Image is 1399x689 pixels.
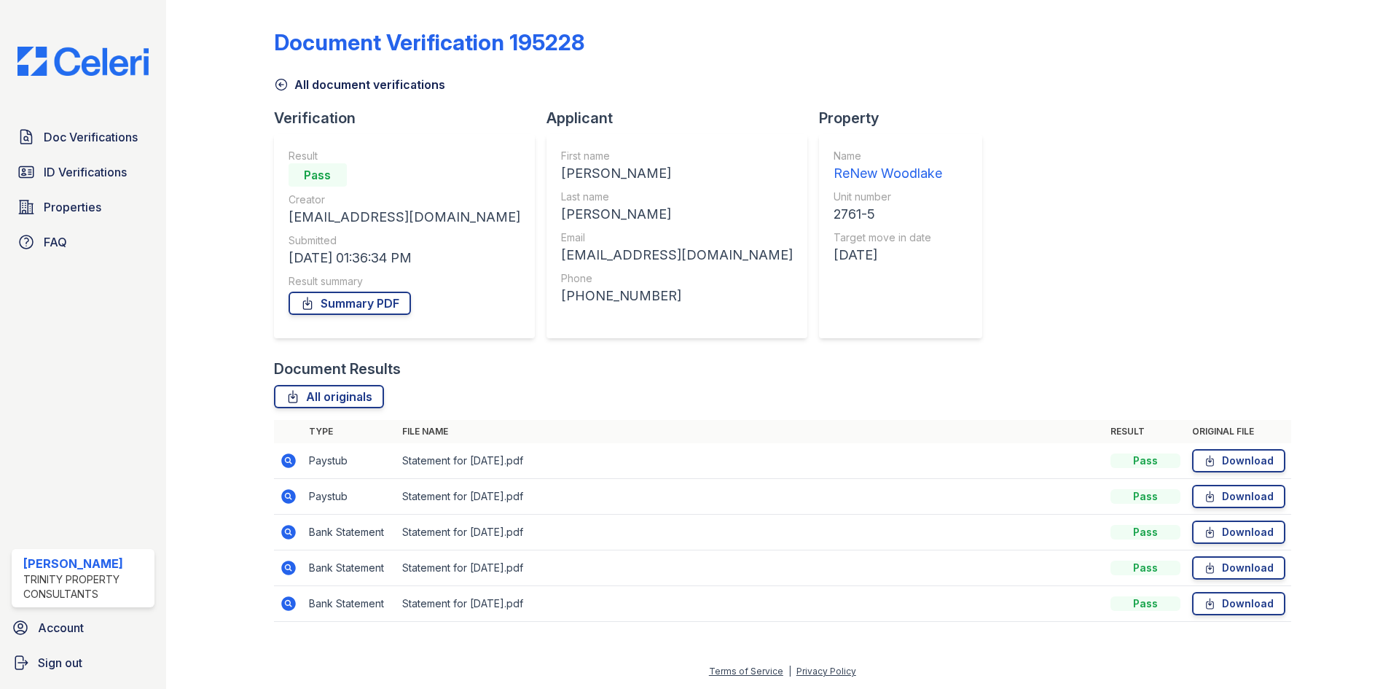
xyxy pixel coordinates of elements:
[561,230,793,245] div: Email
[12,227,154,257] a: FAQ
[274,29,584,55] div: Document Verification 195228
[396,515,1105,550] td: Statement for [DATE].pdf
[303,586,396,622] td: Bank Statement
[44,233,67,251] span: FAQ
[44,198,101,216] span: Properties
[38,619,84,637] span: Account
[1110,596,1180,611] div: Pass
[1186,420,1291,443] th: Original file
[12,122,154,152] a: Doc Verifications
[1192,449,1285,472] a: Download
[1110,454,1180,468] div: Pass
[44,128,138,146] span: Doc Verifications
[274,385,384,408] a: All originals
[303,515,396,550] td: Bank Statement
[796,666,856,677] a: Privacy Policy
[834,149,942,184] a: Name ReNew Woodlake
[12,192,154,222] a: Properties
[834,149,942,163] div: Name
[1192,592,1285,615] a: Download
[834,230,942,245] div: Target move in date
[274,108,546,128] div: Verification
[274,359,401,379] div: Document Results
[1192,521,1285,544] a: Download
[396,550,1105,586] td: Statement for [DATE].pdf
[546,108,819,128] div: Applicant
[38,654,82,672] span: Sign out
[561,245,793,265] div: [EMAIL_ADDRESS][DOMAIN_NAME]
[6,648,160,677] a: Sign out
[561,190,793,204] div: Last name
[23,572,149,602] div: Trinity Property Consultants
[1110,525,1180,540] div: Pass
[709,666,783,677] a: Terms of Service
[289,292,411,315] a: Summary PDF
[1338,631,1384,674] iframe: chat widget
[289,248,520,268] div: [DATE] 01:36:34 PM
[1192,556,1285,580] a: Download
[561,271,793,286] div: Phone
[6,613,160,642] a: Account
[834,204,942,225] div: 2761-5
[561,204,793,225] div: [PERSON_NAME]
[396,443,1105,479] td: Statement for [DATE].pdf
[561,149,793,163] div: First name
[1110,561,1180,575] div: Pass
[44,163,127,181] span: ID Verifications
[1192,485,1285,508] a: Download
[289,233,520,248] div: Submitted
[289,149,520,163] div: Result
[23,555,149,572] div: [PERSON_NAME]
[396,420,1105,443] th: File name
[834,245,942,265] div: [DATE]
[834,163,942,184] div: ReNew Woodlake
[274,76,445,93] a: All document verifications
[561,163,793,184] div: [PERSON_NAME]
[303,420,396,443] th: Type
[1110,489,1180,504] div: Pass
[788,666,791,677] div: |
[12,157,154,187] a: ID Verifications
[289,163,347,187] div: Pass
[303,550,396,586] td: Bank Statement
[1105,420,1186,443] th: Result
[303,479,396,515] td: Paystub
[289,192,520,207] div: Creator
[6,47,160,76] img: CE_Logo_Blue-a8612792a0a2168367f1c8372b55b34899dd931a85d93a1a3d3e32e68fde9ad4.png
[289,207,520,227] div: [EMAIL_ADDRESS][DOMAIN_NAME]
[819,108,994,128] div: Property
[396,479,1105,515] td: Statement for [DATE].pdf
[561,286,793,306] div: [PHONE_NUMBER]
[396,586,1105,622] td: Statement for [DATE].pdf
[289,274,520,289] div: Result summary
[303,443,396,479] td: Paystub
[834,190,942,204] div: Unit number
